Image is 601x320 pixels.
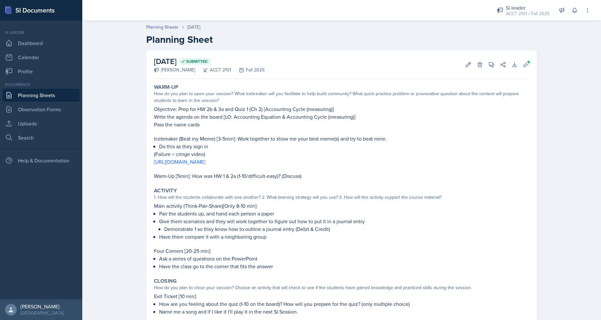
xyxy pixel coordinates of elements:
[154,105,529,113] p: Objective: Prep for HW 2b & 3a and Quiz 1 (Ch 2) [Accounting Cycle (measuring)]
[154,247,529,255] p: Four Corners [20-25 min]:
[159,233,529,241] p: Have them compare it with a neighboring group
[187,24,200,31] div: [DATE]
[3,82,80,87] div: Documents
[154,135,529,142] p: Icebreaker (Beat my Meme) [3-5min]: Work together to show me your best meme(s) and try to beat mine.
[159,255,529,262] p: Ask a series of questions on the PowerPoint
[154,158,205,165] a: [URL][DOMAIN_NAME]
[159,142,529,150] p: Do this as they sign in
[159,308,529,315] p: Name me a song and if I like it I'll play it in the next SI Session.
[159,300,529,308] p: How are you feeling about the quiz (1-10 on the board)? How will you prepare for the quiz? (only ...
[154,150,529,158] p: (Failure = cringe video)
[3,131,80,144] a: Search
[154,194,529,201] div: 1. How will the students collaborate with one another? 2. What learning strategy will you use? 3....
[154,113,529,121] p: Write the agenda on the board [LO: Accounting Equation & Accounting Cycle (measuring)]
[154,84,179,90] label: Warm-Up
[231,67,265,73] div: Fall 2025
[3,154,80,167] div: Help & Documentation
[164,225,529,233] p: Demonstrate 1 so they know how to outline a journal entry (Debit & Credit)
[3,51,80,64] a: Calendar
[3,89,80,102] a: Planning Sheets
[154,284,529,291] div: How do you plan to close your session? Choose an activity that will check to see if the students ...
[159,217,529,225] p: Give them scenarios and they will work together to figure out how to put it in a journal entry
[506,4,550,12] div: Si leader
[146,24,178,31] a: Planning Sheets
[186,59,208,64] span: Submitted
[159,210,529,217] p: Pair the students up, and hand each person a paper
[21,303,64,310] div: [PERSON_NAME]
[506,10,550,17] div: ACCT 2101 / Fall 2025
[154,121,529,128] p: Pass the name cards
[154,278,177,284] label: Closing
[159,262,529,270] p: Have the class go to the corner that fits the answer
[154,292,529,300] p: Exit Ticket [10 min]:
[154,187,177,194] label: Activity
[3,117,80,130] a: Uploads
[154,202,529,210] p: Main activity (Think-Pair-Share)[Only 8-10 min]:
[195,67,231,73] div: ACCT 2101
[3,37,80,50] a: Dashboard
[154,56,265,67] h2: [DATE]
[21,310,64,316] div: [GEOGRAPHIC_DATA]
[146,34,537,45] h2: Planning Sheet
[3,30,80,35] div: Si leader
[3,65,80,78] a: Profile
[3,103,80,116] a: Observation Forms
[154,90,529,104] div: How do you plan to open your session? What icebreaker will you facilitate to help build community...
[154,172,529,180] p: Warm-Up [5min]: How was HW 1 & 2a (1-10/difficult-easy)? (Discuss)
[154,67,195,73] div: [PERSON_NAME]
